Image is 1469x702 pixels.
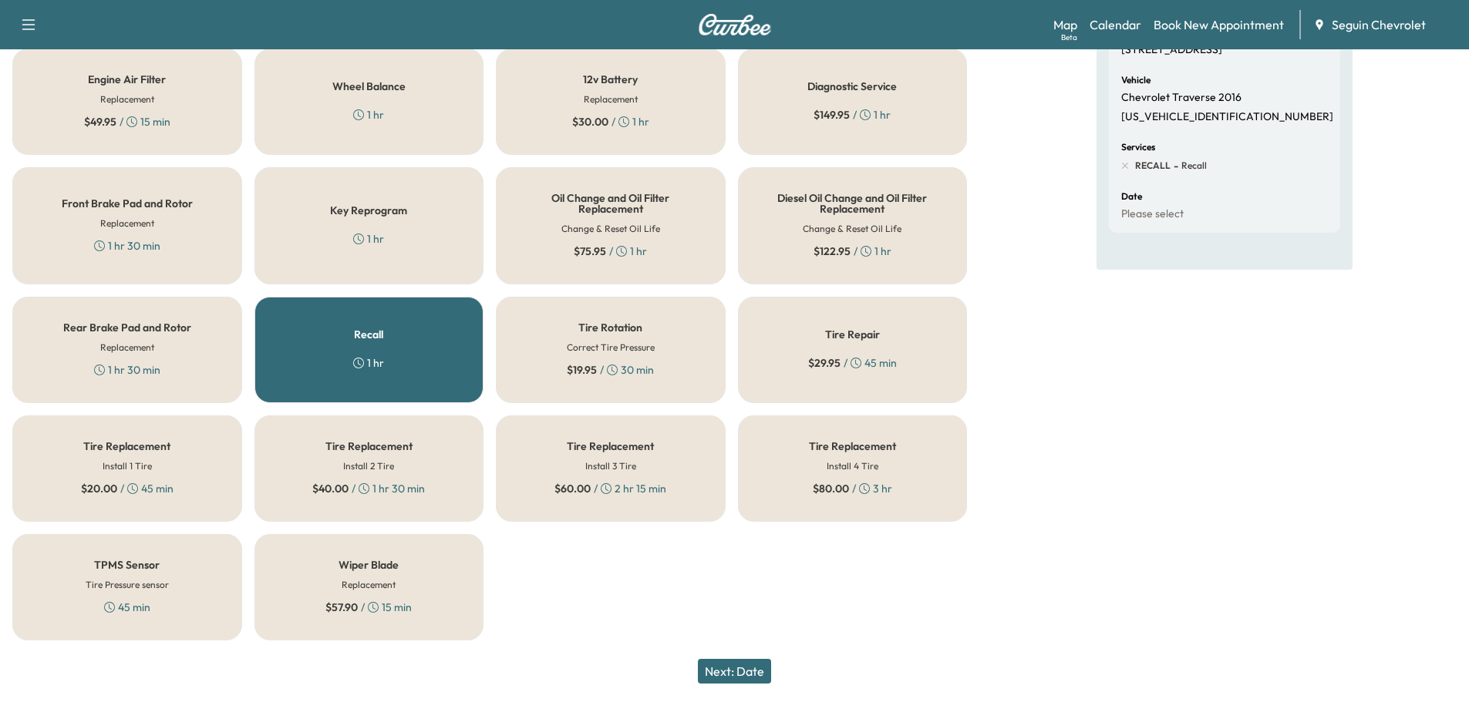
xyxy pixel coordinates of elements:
[584,92,638,106] h6: Replacement
[100,341,154,354] h6: Replacement
[1121,192,1142,201] h6: Date
[808,355,897,371] div: / 45 min
[94,559,160,570] h5: TPMS Sensor
[1121,43,1222,57] p: [STREET_ADDRESS]
[354,329,383,340] h5: Recall
[62,198,193,209] h5: Front Brake Pad and Rotor
[1178,160,1207,172] span: Recall
[583,74,638,85] h5: 12v Battery
[814,244,891,259] div: / 1 hr
[312,481,425,496] div: / 1 hr 30 min
[813,481,892,496] div: / 3 hr
[325,441,413,452] h5: Tire Replacement
[807,81,897,92] h5: Diagnostic Service
[567,341,655,354] h6: Correct Tire Pressure
[83,441,170,452] h5: Tire Replacement
[813,481,849,496] span: $ 80.00
[88,74,166,85] h5: Engine Air Filter
[554,481,666,496] div: / 2 hr 15 min
[1121,143,1155,152] h6: Services
[567,362,597,378] span: $ 19.95
[104,600,150,615] div: 45 min
[103,459,152,473] h6: Install 1 Tire
[1121,91,1242,105] p: Chevrolet Traverse 2016
[339,559,399,570] h5: Wiper Blade
[325,600,412,615] div: / 15 min
[1121,207,1184,221] p: Please select
[353,231,384,247] div: 1 hr
[1090,15,1141,34] a: Calendar
[81,481,117,496] span: $ 20.00
[312,481,349,496] span: $ 40.00
[353,355,384,371] div: 1 hr
[574,244,606,259] span: $ 75.95
[342,578,396,592] h6: Replacement
[84,114,170,129] div: / 15 min
[63,322,191,333] h5: Rear Brake Pad and Rotor
[561,222,660,236] h6: Change & Reset Oil Life
[1053,15,1077,34] a: MapBeta
[572,114,649,129] div: / 1 hr
[578,322,642,333] h5: Tire Rotation
[353,107,384,123] div: 1 hr
[827,459,878,473] h6: Install 4 Tire
[1061,32,1077,43] div: Beta
[809,441,896,452] h5: Tire Replacement
[1154,15,1284,34] a: Book New Appointment
[1121,110,1333,124] p: [US_VEHICLE_IDENTIFICATION_NUMBER]
[567,362,654,378] div: / 30 min
[1135,160,1171,172] span: RECALL
[572,114,608,129] span: $ 30.00
[94,238,160,254] div: 1 hr 30 min
[567,441,654,452] h5: Tire Replacement
[325,600,358,615] span: $ 57.90
[330,205,407,216] h5: Key Reprogram
[698,659,771,684] button: Next: Date
[343,459,394,473] h6: Install 2 Tire
[585,459,636,473] h6: Install 3 Tire
[1171,158,1178,173] span: -
[94,362,160,378] div: 1 hr 30 min
[803,222,901,236] h6: Change & Reset Oil Life
[814,107,891,123] div: / 1 hr
[814,107,850,123] span: $ 149.95
[814,244,851,259] span: $ 122.95
[521,193,700,214] h5: Oil Change and Oil Filter Replacement
[100,92,154,106] h6: Replacement
[86,578,169,592] h6: Tire Pressure sensor
[100,217,154,230] h6: Replacement
[81,481,174,496] div: / 45 min
[825,329,880,340] h5: Tire Repair
[698,14,772,35] img: Curbee Logo
[84,114,116,129] span: $ 49.95
[1332,15,1426,34] span: Seguin Chevrolet
[1121,76,1151,85] h6: Vehicle
[808,355,841,371] span: $ 29.95
[763,193,942,214] h5: Diesel Oil Change and Oil Filter Replacement
[332,81,406,92] h5: Wheel Balance
[574,244,647,259] div: / 1 hr
[554,481,591,496] span: $ 60.00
